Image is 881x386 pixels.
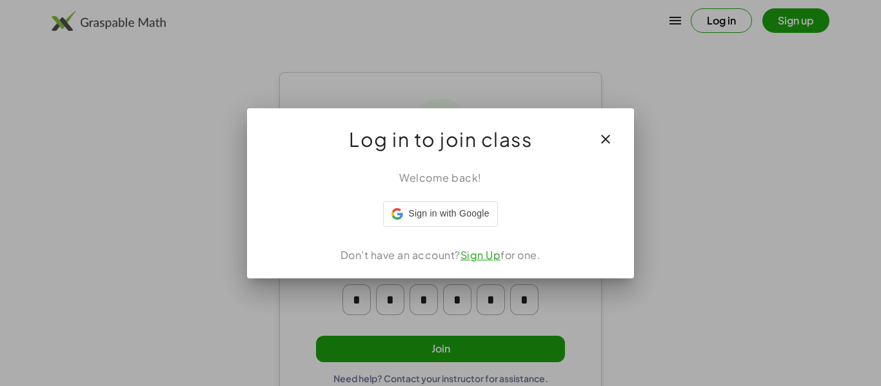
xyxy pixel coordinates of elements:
div: Don't have an account? for one. [262,247,619,263]
span: Sign in with Google [408,207,489,220]
div: Welcome back! [262,170,619,186]
span: Log in to join class [349,124,532,155]
div: Sign in with Google [383,201,497,227]
a: Sign Up [460,248,501,262]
